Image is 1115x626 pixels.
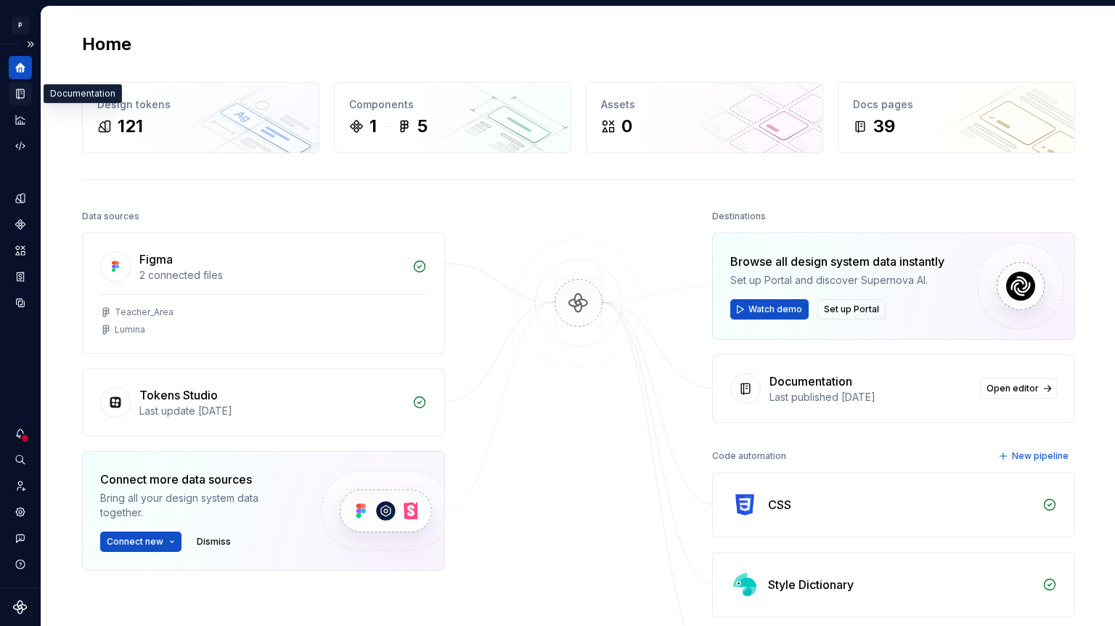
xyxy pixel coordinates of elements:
[9,265,32,288] a: Storybook stories
[12,17,29,34] div: P
[100,491,296,520] div: Bring all your design system data together.
[334,82,571,153] a: Components15
[730,299,809,320] button: Watch demo
[768,576,854,593] div: Style Dictionary
[9,56,32,79] a: Home
[118,115,143,138] div: 121
[769,373,852,390] div: Documentation
[769,390,971,405] div: Last published [DATE]
[9,134,32,158] a: Code automation
[82,368,445,436] a: Tokens StudioLast update [DATE]
[107,536,163,548] span: Connect new
[20,34,41,54] button: Expand sidebar
[100,471,296,488] div: Connect more data sources
[824,304,879,315] span: Set up Portal
[139,404,404,418] div: Last update [DATE]
[586,82,823,153] a: Assets0
[873,115,895,138] div: 39
[980,378,1057,399] a: Open editor
[9,291,32,314] a: Data sources
[369,115,377,138] div: 1
[349,97,556,112] div: Components
[987,383,1039,394] span: Open editor
[9,187,32,210] a: Design tokens
[9,422,32,445] button: Notifications
[817,299,886,320] button: Set up Portal
[601,97,808,112] div: Assets
[712,446,786,466] div: Code automation
[97,97,304,112] div: Design tokens
[100,532,181,552] button: Connect new
[9,448,32,471] button: Search ⌘K
[190,532,237,552] button: Dismiss
[730,253,944,270] div: Browse all design system data instantly
[712,206,766,227] div: Destinations
[9,474,32,497] a: Invite team
[82,232,445,354] a: Figma2 connected filesTeacher_AreaLumina
[115,324,145,336] div: Lumina
[9,527,32,550] button: Contact support
[197,536,231,548] span: Dismiss
[417,115,428,138] div: 5
[3,9,38,41] button: P
[44,84,122,103] div: Documentation
[9,213,32,236] a: Components
[1012,450,1069,462] span: New pipeline
[13,600,28,614] svg: Supernova Logo
[139,268,404,282] div: 2 connected files
[82,206,139,227] div: Data sources
[853,97,1060,112] div: Docs pages
[768,496,791,513] div: CSS
[838,82,1075,153] a: Docs pages39
[139,386,218,404] div: Tokens Studio
[82,82,319,153] a: Design tokens121
[139,251,173,268] div: Figma
[730,273,944,288] div: Set up Portal and discover Supernova AI.
[115,306,173,318] div: Teacher_Area
[994,446,1075,466] button: New pipeline
[9,239,32,262] a: Assets
[9,108,32,131] a: Analytics
[9,82,32,105] a: Documentation
[748,304,802,315] span: Watch demo
[621,115,632,138] div: 0
[9,500,32,524] a: Settings
[82,33,131,56] h2: Home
